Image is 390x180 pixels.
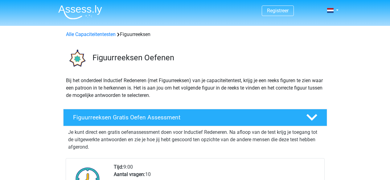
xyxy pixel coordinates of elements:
[92,53,322,62] h3: Figuurreeksen Oefenen
[58,5,102,19] img: Assessly
[73,114,296,121] h4: Figuurreeksen Gratis Oefen Assessment
[66,77,324,99] p: Bij het onderdeel Inductief Redeneren (met Figuurreeksen) van je capaciteitentest, krijg je een r...
[68,129,322,151] p: Je kunt direct een gratis oefenassessment doen voor Inductief Redeneren. Na afloop van de test kr...
[114,164,123,170] b: Tijd:
[64,31,327,38] div: Figuurreeksen
[61,109,330,126] a: Figuurreeksen Gratis Oefen Assessment
[64,46,90,72] img: figuurreeksen
[267,8,289,14] a: Registreer
[66,31,116,37] a: Alle Capaciteitentesten
[114,171,145,177] b: Aantal vragen:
